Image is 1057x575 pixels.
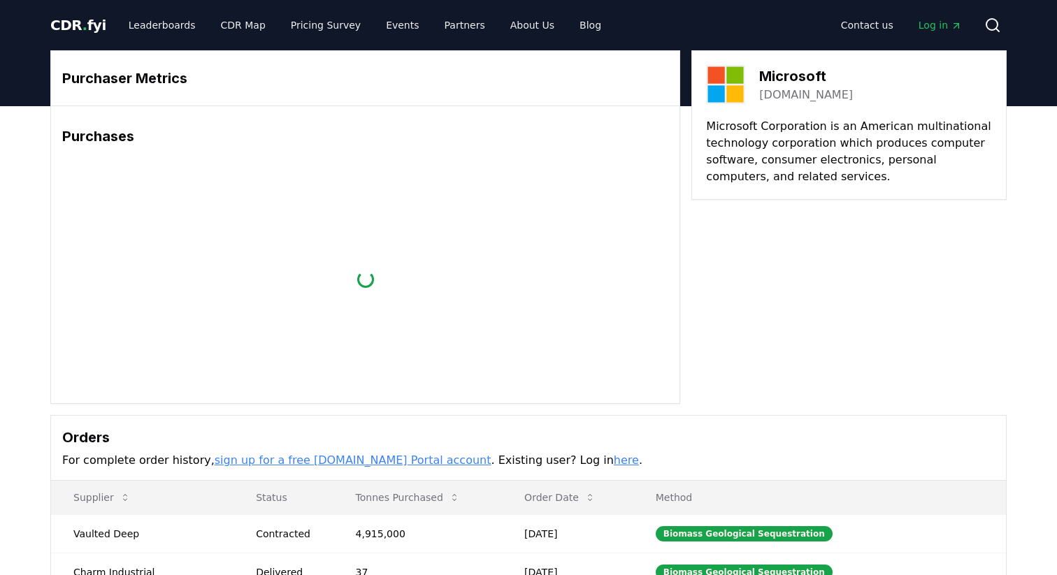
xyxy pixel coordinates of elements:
p: Status [245,490,322,504]
a: Leaderboards [117,13,207,38]
span: . [82,17,87,34]
div: Biomass Geological Sequestration [656,526,833,541]
a: [DOMAIN_NAME] [759,87,853,103]
div: loading [355,269,375,289]
a: CDR.fyi [50,15,106,35]
h3: Purchases [62,126,668,147]
p: Microsoft Corporation is an American multinational technology corporation which produces computer... [706,118,992,185]
h3: Purchaser Metrics [62,68,668,89]
a: CDR Map [210,13,277,38]
p: Method [645,490,995,504]
td: Vaulted Deep [51,514,233,553]
a: Blog [568,13,612,38]
button: Supplier [62,483,142,511]
img: Microsoft-logo [706,65,745,104]
span: Log in [919,18,962,32]
td: 4,915,000 [333,514,503,553]
button: Tonnes Purchased [345,483,471,511]
nav: Main [117,13,612,38]
div: Contracted [256,527,322,541]
a: About Us [499,13,566,38]
nav: Main [830,13,973,38]
span: CDR fyi [50,17,106,34]
a: Contact us [830,13,905,38]
a: Events [375,13,430,38]
a: Log in [907,13,973,38]
h3: Orders [62,427,995,448]
td: [DATE] [502,514,633,553]
a: Partners [433,13,496,38]
h3: Microsoft [759,66,853,87]
a: here [614,453,639,467]
a: sign up for a free [DOMAIN_NAME] Portal account [215,453,491,467]
p: For complete order history, . Existing user? Log in . [62,452,995,469]
button: Order Date [513,483,607,511]
a: Pricing Survey [280,13,372,38]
